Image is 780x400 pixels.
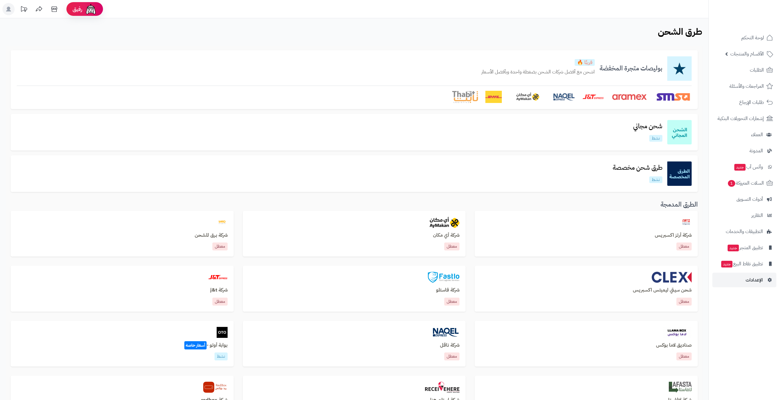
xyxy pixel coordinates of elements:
[485,91,502,103] img: DHL
[444,242,459,250] p: معطل
[481,288,692,293] h3: شحن سيتي ليميتس اكسبريس
[712,208,776,223] a: التقارير
[243,211,466,257] a: aymakanشركة أي مكانمعطل
[712,30,776,45] a: لوحة التحكم
[481,233,692,238] h3: شركة أرتز اكسبريس
[444,352,459,360] p: معطل
[432,327,459,338] img: naqel
[481,69,595,76] p: اشحن مع أفضل شركات الشحن بضغطة واحدة وبأفضل الأسعار
[736,195,763,204] span: أدوات التسويق
[712,63,776,77] a: الطلبات
[217,327,228,338] img: oto
[734,164,746,171] span: جديد
[729,82,764,90] span: المراجعات والأسئلة
[85,3,97,15] img: ai-face.png
[203,382,228,393] img: redbox
[712,160,776,174] a: وآتس آبجديد
[750,66,764,74] span: الطلبات
[11,321,234,367] a: otoبوابة أوتو -أسعار خاصةنشط
[575,59,595,66] p: قريبًا 🔥
[721,260,763,268] span: تطبيق نقاط البيع
[739,98,764,107] span: طلبات الإرجاع
[611,91,648,103] img: Aramex
[243,321,466,367] a: naqelشركة ناقلمعطل
[608,164,667,183] a: طرق شحن مخصصةنشط
[481,343,692,348] h3: صناديق لاما بوكس
[676,242,692,250] p: معطل
[428,272,459,283] img: fastlo
[712,111,776,126] a: إشعارات التحويلات البنكية
[734,163,763,171] span: وآتس آب
[655,91,692,103] img: SMSA
[712,176,776,190] a: السلات المتروكة1
[751,130,763,139] span: العملاء
[726,227,763,236] span: التطبيقات والخدمات
[595,65,667,72] h3: بوليصات متجرة المخفضة
[553,91,575,103] img: Naqel
[184,341,207,349] span: أسعار خاصة
[16,3,31,17] a: تحديثات المنصة
[727,243,763,252] span: تطبيق المتجر
[721,261,732,267] span: جديد
[11,266,234,312] a: jtشركة j&tمعطل
[430,217,459,228] img: aymakan
[676,352,692,360] p: معطل
[425,382,460,393] img: aymakan
[212,298,228,306] p: معطل
[628,123,667,141] a: شحن مجانينشط
[751,211,763,220] span: التقارير
[608,164,667,171] h3: طرق شحن مخصصة
[249,288,460,293] h3: شركة فاستلو
[712,192,776,207] a: أدوات التسويق
[217,217,228,228] img: barq
[712,240,776,255] a: تطبيق المتجرجديد
[712,273,776,287] a: الإعدادات
[649,176,662,183] p: نشط
[452,91,478,103] img: Thabit
[17,233,228,238] h3: شركة برق للشحن
[712,143,776,158] a: المدونة
[73,5,82,13] span: رفيق
[676,298,692,306] p: معطل
[509,91,546,103] img: AyMakan
[718,114,764,123] span: إشعارات التحويلات البنكية
[728,245,739,251] span: جديد
[628,123,667,130] h3: شحن مجاني
[730,50,764,58] span: الأقسام والمنتجات
[663,327,692,338] img: llamabox
[712,224,776,239] a: التطبيقات والخدمات
[712,95,776,110] a: طلبات الإرجاع
[11,201,698,208] h3: الطرق المدمجة
[582,91,604,103] img: J&T Express
[17,288,228,293] h3: شركة j&t
[11,211,234,257] a: barqشركة برق للشحنمعطل
[712,79,776,94] a: المراجعات والأسئلة
[658,25,702,38] b: طرق الشحن
[712,257,776,271] a: تطبيق نقاط البيعجديد
[681,217,692,228] img: artzexpress
[475,211,698,257] a: artzexpressشركة أرتز اكسبريسمعطل
[214,352,228,360] p: نشط
[741,34,764,42] span: لوحة التحكم
[727,179,764,187] span: السلات المتروكة
[750,147,763,155] span: المدونة
[444,298,459,306] p: معطل
[669,382,692,393] img: lafasta
[475,321,698,367] a: llamaboxصناديق لاما بوكسمعطل
[649,135,662,142] p: نشط
[249,343,460,348] h3: شركة ناقل
[739,13,774,26] img: logo-2.png
[475,266,698,312] a: clexشحن سيتي ليميتس اكسبريسمعطل
[746,276,763,284] span: الإعدادات
[208,272,228,283] img: jt
[652,272,692,283] img: clex
[249,233,460,238] h3: شركة أي مكان
[728,180,736,187] span: 1
[17,343,228,348] h3: بوابة أوتو -
[712,127,776,142] a: العملاء
[243,266,466,312] a: fastloشركة فاستلومعطل
[212,242,228,250] p: معطل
